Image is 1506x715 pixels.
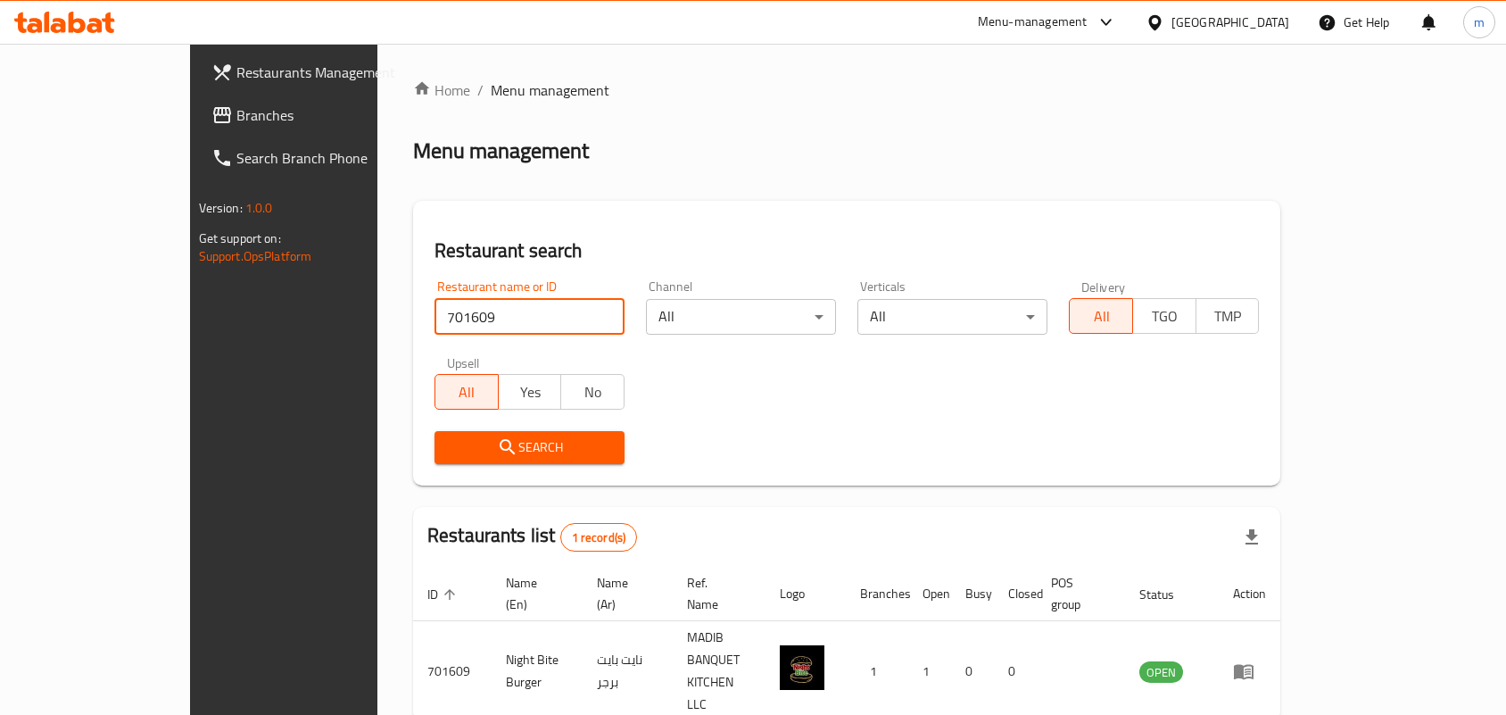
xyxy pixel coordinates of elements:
[560,523,638,552] div: Total records count
[978,12,1088,33] div: Menu-management
[994,567,1037,621] th: Closed
[236,62,427,83] span: Restaurants Management
[1069,298,1133,334] button: All
[846,567,908,621] th: Branches
[560,374,625,410] button: No
[434,374,499,410] button: All
[1204,303,1253,329] span: TMP
[449,436,610,459] span: Search
[1077,303,1126,329] span: All
[1139,662,1183,683] span: OPEN
[236,147,427,169] span: Search Branch Phone
[1474,12,1485,32] span: m
[1139,661,1183,683] div: OPEN
[199,245,312,268] a: Support.OpsPlatform
[780,645,824,690] img: Night Bite Burger
[491,79,609,101] span: Menu management
[1051,572,1105,615] span: POS group
[1140,303,1189,329] span: TGO
[506,572,561,615] span: Name (En)
[687,572,744,615] span: Ref. Name
[646,299,836,335] div: All
[434,299,625,335] input: Search for restaurant name or ID..
[1230,516,1273,559] div: Export file
[597,572,652,615] span: Name (Ar)
[1233,661,1266,682] div: Menu
[1171,12,1289,32] div: [GEOGRAPHIC_DATA]
[245,196,273,220] span: 1.0.0
[197,51,442,94] a: Restaurants Management
[951,567,994,621] th: Busy
[1196,298,1260,334] button: TMP
[443,379,492,405] span: All
[427,522,637,552] h2: Restaurants list
[1139,584,1197,605] span: Status
[1219,567,1280,621] th: Action
[477,79,484,101] li: /
[236,104,427,126] span: Branches
[427,584,461,605] span: ID
[498,374,562,410] button: Yes
[447,356,480,369] label: Upsell
[506,379,555,405] span: Yes
[434,431,625,464] button: Search
[1081,280,1126,293] label: Delivery
[857,299,1047,335] div: All
[197,94,442,137] a: Branches
[765,567,846,621] th: Logo
[199,227,281,250] span: Get support on:
[561,529,637,546] span: 1 record(s)
[413,137,589,165] h2: Menu management
[908,567,951,621] th: Open
[413,79,470,101] a: Home
[413,79,1280,101] nav: breadcrumb
[197,137,442,179] a: Search Branch Phone
[1132,298,1196,334] button: TGO
[568,379,617,405] span: No
[434,237,1259,264] h2: Restaurant search
[199,196,243,220] span: Version:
